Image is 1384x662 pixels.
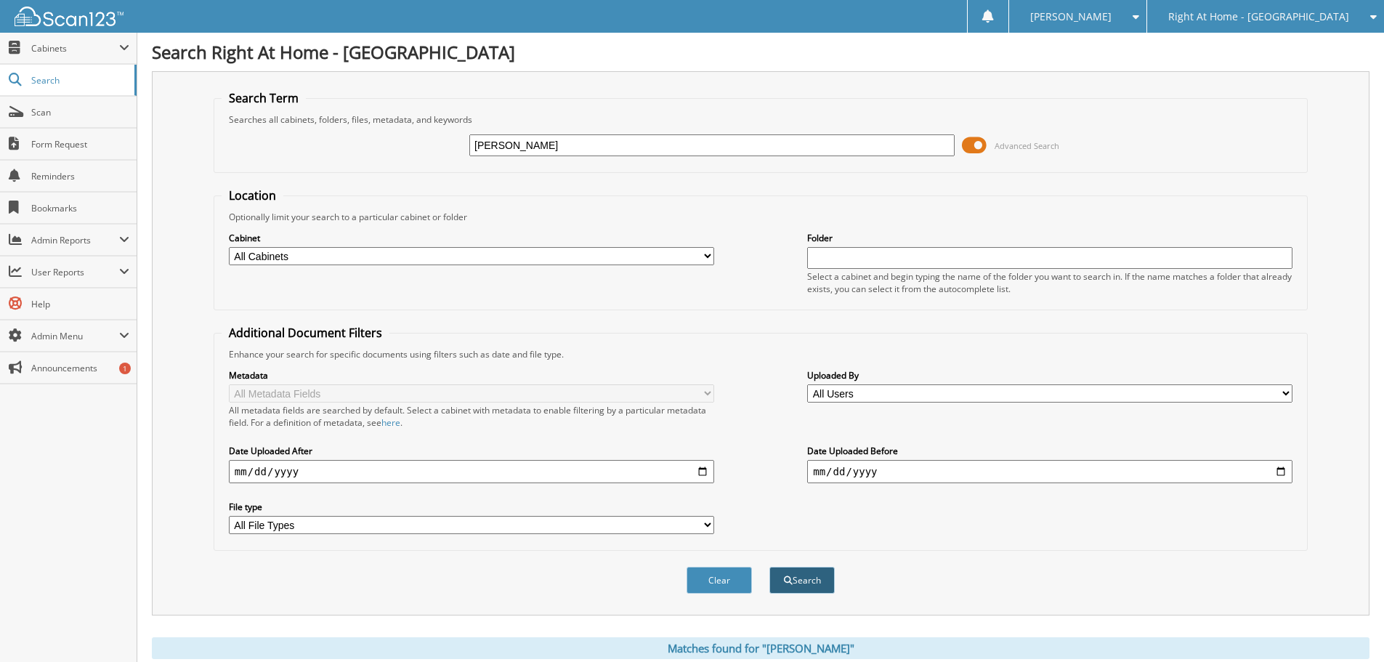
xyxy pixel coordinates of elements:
[229,501,714,513] label: File type
[31,42,119,55] span: Cabinets
[807,270,1292,295] div: Select a cabinet and begin typing the name of the folder you want to search in. If the name match...
[152,40,1369,64] h1: Search Right At Home - [GEOGRAPHIC_DATA]
[222,113,1300,126] div: Searches all cabinets, folders, files, metadata, and keywords
[31,202,129,214] span: Bookmarks
[31,106,129,118] span: Scan
[687,567,752,594] button: Clear
[31,138,129,150] span: Form Request
[807,445,1292,457] label: Date Uploaded Before
[807,369,1292,382] label: Uploaded By
[31,234,119,246] span: Admin Reports
[31,298,129,310] span: Help
[222,325,389,341] legend: Additional Document Filters
[31,266,119,278] span: User Reports
[15,7,124,26] img: scan123-logo-white.svg
[222,90,306,106] legend: Search Term
[229,445,714,457] label: Date Uploaded After
[119,363,131,374] div: 1
[769,567,835,594] button: Search
[807,460,1292,483] input: end
[1030,12,1112,21] span: [PERSON_NAME]
[229,369,714,382] label: Metadata
[152,637,1369,659] div: Matches found for "[PERSON_NAME]"
[31,170,129,182] span: Reminders
[381,416,400,429] a: here
[229,404,714,429] div: All metadata fields are searched by default. Select a cabinet with metadata to enable filtering b...
[31,74,127,86] span: Search
[995,140,1059,151] span: Advanced Search
[229,232,714,244] label: Cabinet
[222,187,283,203] legend: Location
[31,362,129,374] span: Announcements
[1168,12,1349,21] span: Right At Home - [GEOGRAPHIC_DATA]
[31,330,119,342] span: Admin Menu
[807,232,1292,244] label: Folder
[229,460,714,483] input: start
[222,348,1300,360] div: Enhance your search for specific documents using filters such as date and file type.
[222,211,1300,223] div: Optionally limit your search to a particular cabinet or folder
